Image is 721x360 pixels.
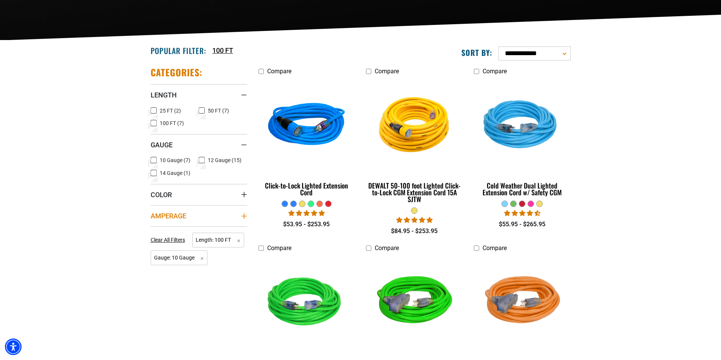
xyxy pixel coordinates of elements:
span: 4.84 stars [396,216,433,224]
span: Compare [375,68,399,75]
summary: Length [151,84,247,105]
div: Accessibility Menu [5,338,22,355]
span: Compare [483,68,507,75]
img: orange [475,259,570,346]
span: Compare [267,244,291,252]
span: Gauge: 10 Gauge [151,250,208,265]
span: 25 FT (2) [160,108,181,113]
img: DEWALT 50-100 foot Lighted Click-to-Lock CGM Extension Cord 15A SJTW [367,82,462,169]
label: Sort by: [461,48,492,57]
img: blue [259,82,354,169]
span: 100 FT (7) [160,121,184,126]
span: Color [151,190,172,199]
img: green [259,259,354,346]
a: Length: 100 FT [192,236,244,243]
span: 10 Gauge (7) [160,158,190,163]
span: Amperage [151,212,186,220]
span: Compare [267,68,291,75]
div: $53.95 - $253.95 [259,220,355,229]
a: Gauge: 10 Gauge [151,254,208,261]
img: neon green [367,259,462,346]
span: Length: 100 FT [192,233,244,247]
div: DEWALT 50-100 foot Lighted Click-to-Lock CGM Extension Cord 15A SJTW [366,182,462,202]
img: Light Blue [475,82,570,169]
span: Compare [483,244,507,252]
div: Cold Weather Dual Lighted Extension Cord w/ Safety CGM [474,182,570,196]
span: 12 Gauge (15) [208,158,241,163]
span: Clear All Filters [151,237,185,243]
summary: Amperage [151,205,247,226]
span: Gauge [151,141,173,149]
span: 4.62 stars [504,210,540,217]
span: 4.87 stars [288,210,325,217]
span: Compare [375,244,399,252]
div: $84.95 - $253.95 [366,227,462,236]
span: Length [151,91,177,99]
summary: Gauge [151,134,247,155]
a: blue Click-to-Lock Lighted Extension Cord [259,79,355,200]
div: Click-to-Lock Lighted Extension Cord [259,182,355,196]
div: $55.95 - $265.95 [474,220,570,229]
span: 50 FT (7) [208,108,229,113]
summary: Color [151,184,247,205]
a: 100 FT [212,45,233,56]
a: Clear All Filters [151,236,188,244]
a: Light Blue Cold Weather Dual Lighted Extension Cord w/ Safety CGM [474,79,570,200]
h2: Categories: [151,66,203,78]
span: 14 Gauge (1) [160,170,190,176]
h2: Popular Filter: [151,46,206,56]
a: DEWALT 50-100 foot Lighted Click-to-Lock CGM Extension Cord 15A SJTW DEWALT 50-100 foot Lighted C... [366,79,462,207]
